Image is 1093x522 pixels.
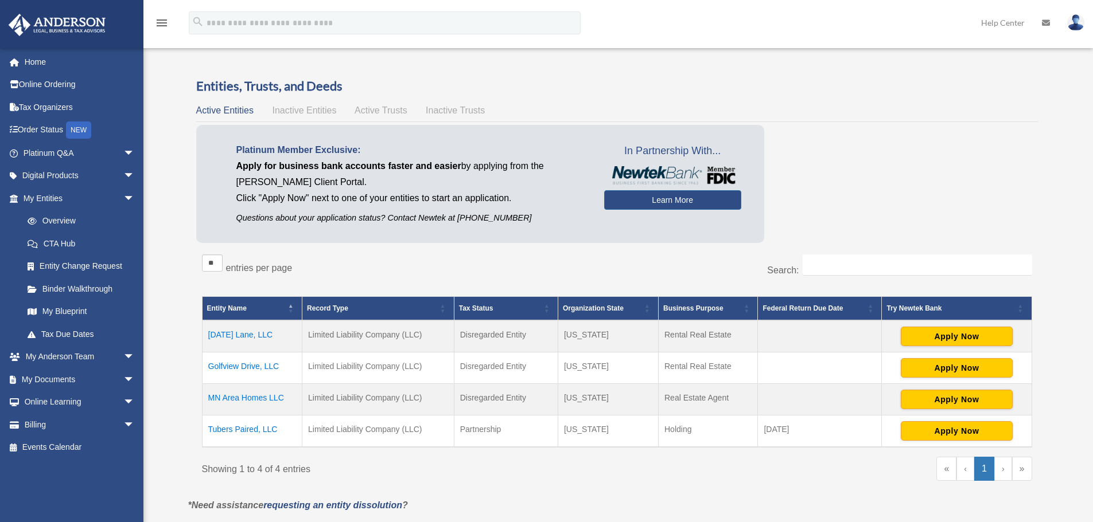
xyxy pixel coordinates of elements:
[302,297,454,321] th: Record Type: Activate to sort
[658,384,757,415] td: Real Estate Agent
[123,368,146,391] span: arrow_drop_down
[8,73,152,96] a: Online Ordering
[974,457,994,481] a: 1
[226,263,293,273] label: entries per page
[272,105,336,115] span: Inactive Entities
[263,500,402,510] a: requesting an entity dissolution
[658,297,757,321] th: Business Purpose: Activate to sort
[188,500,408,510] em: *Need assistance ?
[16,255,146,278] a: Entity Change Request
[202,415,302,448] td: Tubers Paired, LLC
[123,164,146,188] span: arrow_drop_down
[236,142,587,158] p: Platinum Member Exclusive:
[604,190,741,210] a: Learn More
[901,421,1013,441] button: Apply Now
[604,142,741,160] span: In Partnership With...
[196,77,1038,95] h3: Entities, Trusts, and Deeds
[8,142,152,164] a: Platinum Q&Aarrow_drop_down
[558,297,658,321] th: Organization State: Activate to sort
[658,320,757,352] td: Rental Real Estate
[758,297,882,321] th: Federal Return Due Date: Activate to sort
[454,297,558,321] th: Tax Status: Activate to sort
[758,415,882,448] td: [DATE]
[558,415,658,448] td: [US_STATE]
[901,358,1013,378] button: Apply Now
[66,121,91,139] div: NEW
[355,105,407,115] span: Active Trusts
[123,391,146,414] span: arrow_drop_down
[658,415,757,448] td: Holding
[302,415,454,448] td: Limited Liability Company (LLC)
[16,232,146,255] a: CTA Hub
[8,119,152,142] a: Order StatusNEW
[8,413,152,436] a: Billingarrow_drop_down
[901,327,1013,346] button: Apply Now
[558,352,658,384] td: [US_STATE]
[886,301,1014,315] div: Try Newtek Bank
[459,304,493,312] span: Tax Status
[5,14,109,36] img: Anderson Advisors Platinum Portal
[454,415,558,448] td: Partnership
[558,320,658,352] td: [US_STATE]
[302,352,454,384] td: Limited Liability Company (LLC)
[610,166,736,185] img: NewtekBankLogoSM.png
[8,368,152,391] a: My Documentsarrow_drop_down
[307,304,348,312] span: Record Type
[202,457,609,477] div: Showing 1 to 4 of 4 entries
[155,16,169,30] i: menu
[8,187,146,210] a: My Entitiesarrow_drop_down
[16,277,146,300] a: Binder Walkthrough
[882,297,1032,321] th: Try Newtek Bank : Activate to sort
[956,457,974,481] a: Previous
[192,15,204,28] i: search
[454,352,558,384] td: Disregarded Entity
[16,323,146,346] a: Tax Due Dates
[196,105,254,115] span: Active Entities
[207,304,247,312] span: Entity Name
[1067,14,1084,31] img: User Pic
[202,297,302,321] th: Entity Name: Activate to invert sorting
[767,265,799,275] label: Search:
[8,164,152,187] a: Digital Productsarrow_drop_down
[901,390,1013,409] button: Apply Now
[123,413,146,437] span: arrow_drop_down
[454,320,558,352] td: Disregarded Entity
[558,384,658,415] td: [US_STATE]
[8,50,152,73] a: Home
[994,457,1012,481] a: Next
[763,304,843,312] span: Federal Return Due Date
[563,304,624,312] span: Organization State
[236,161,461,171] span: Apply for business bank accounts faster and easier
[8,436,152,459] a: Events Calendar
[123,187,146,210] span: arrow_drop_down
[16,300,146,323] a: My Blueprint
[123,142,146,165] span: arrow_drop_down
[8,346,152,368] a: My Anderson Teamarrow_drop_down
[236,158,587,190] p: by applying from the [PERSON_NAME] Client Portal.
[658,352,757,384] td: Rental Real Estate
[426,105,485,115] span: Inactive Trusts
[202,352,302,384] td: Golfview Drive, LLC
[16,210,141,233] a: Overview
[8,96,152,119] a: Tax Organizers
[302,384,454,415] td: Limited Liability Company (LLC)
[1012,457,1032,481] a: Last
[123,346,146,369] span: arrow_drop_down
[236,211,587,225] p: Questions about your application status? Contact Newtek at [PHONE_NUMBER]
[236,190,587,206] p: Click "Apply Now" next to one of your entities to start an application.
[936,457,956,481] a: First
[155,20,169,30] a: menu
[202,384,302,415] td: MN Area Homes LLC
[454,384,558,415] td: Disregarded Entity
[302,320,454,352] td: Limited Liability Company (LLC)
[202,320,302,352] td: [DATE] Lane, LLC
[8,391,152,414] a: Online Learningarrow_drop_down
[663,304,724,312] span: Business Purpose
